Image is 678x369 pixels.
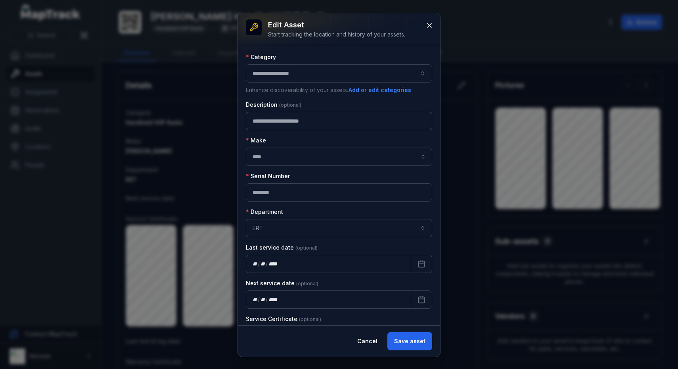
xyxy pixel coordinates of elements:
div: month, [260,296,266,304]
div: Start tracking the location and history of your assets. [268,31,405,38]
button: Calendar [411,255,432,273]
div: / [266,296,268,304]
button: Save asset [387,332,432,350]
div: / [258,260,260,268]
button: Calendar [411,290,432,309]
button: Add or edit categories [348,86,412,94]
div: year, [268,296,278,304]
label: Department [246,208,283,216]
label: Service Certificate [246,315,321,323]
label: Serial Number [246,172,290,180]
div: / [258,296,260,304]
div: / [266,260,268,268]
div: month, [260,260,266,268]
h3: Edit asset [268,19,405,31]
div: day, [253,260,258,268]
label: Category [246,53,276,61]
div: year, [268,260,278,268]
button: Cancel [350,332,384,350]
label: Last service date [246,244,318,252]
input: asset-edit:cf[07e45e59-3c46-4ccb-bb53-7edc5d146b7c]-label [246,148,432,166]
label: Description [246,101,301,109]
label: Make [246,136,266,144]
div: day, [253,296,258,304]
label: Next service date [246,279,318,287]
button: ERT [246,219,432,237]
p: Enhance discoverability of your assets. [246,86,432,94]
